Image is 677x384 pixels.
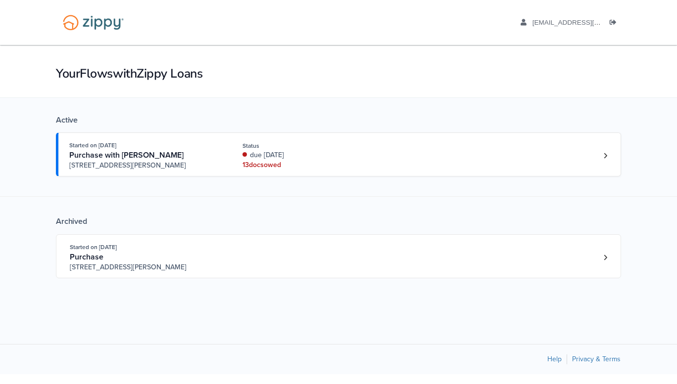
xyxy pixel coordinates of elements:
[69,161,220,171] span: [STREET_ADDRESS][PERSON_NAME]
[521,19,646,29] a: edit profile
[69,150,184,160] span: Purchase with [PERSON_NAME]
[56,216,621,226] div: Archived
[70,262,221,272] span: [STREET_ADDRESS][PERSON_NAME]
[242,141,375,150] div: Status
[598,250,613,265] a: Loan number 4206812
[547,355,562,363] a: Help
[56,65,621,82] h1: Your Flows with Zippy Loans
[242,150,375,160] div: due [DATE]
[70,252,103,262] span: Purchase
[56,132,621,176] a: Open loan 4215773
[598,148,613,163] a: Loan number 4215773
[610,19,621,29] a: Log out
[56,10,130,35] img: Logo
[572,355,621,363] a: Privacy & Terms
[532,19,646,26] span: kristinhoban83@gmail.com
[56,234,621,278] a: Open loan 4206812
[56,115,621,125] div: Active
[70,244,117,251] span: Started on [DATE]
[69,142,116,149] span: Started on [DATE]
[242,160,375,170] div: 13 doc s owed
